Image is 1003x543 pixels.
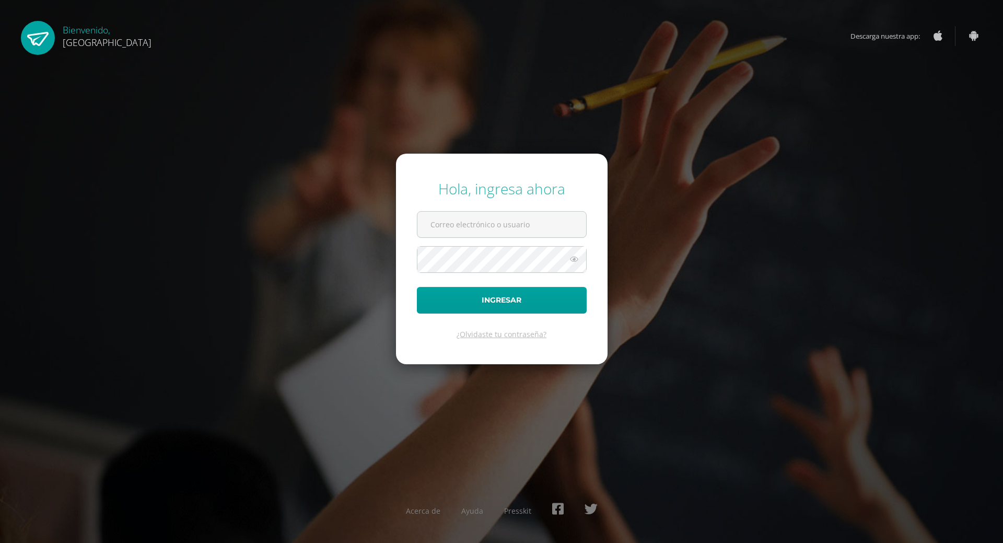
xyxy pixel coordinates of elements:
a: Ayuda [461,506,483,516]
span: [GEOGRAPHIC_DATA] [63,36,151,49]
input: Correo electrónico o usuario [417,212,586,237]
div: Bienvenido, [63,21,151,49]
span: Descarga nuestra app: [850,26,930,46]
a: Acerca de [406,506,440,516]
a: ¿Olvidaste tu contraseña? [457,329,546,339]
button: Ingresar [417,287,587,314]
div: Hola, ingresa ahora [417,179,587,199]
a: Presskit [504,506,531,516]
